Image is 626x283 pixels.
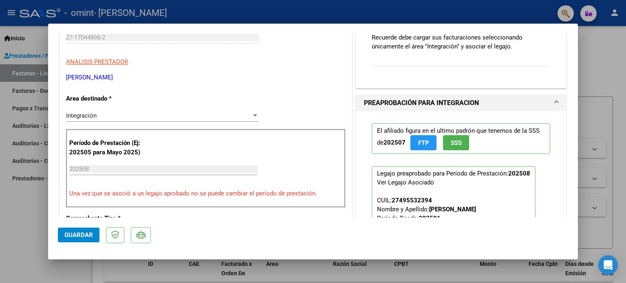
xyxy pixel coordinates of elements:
[377,197,483,249] span: CUIL: Nombre y Apellido: Período Desde: Período Hasta: Admite Dependencia:
[66,58,128,66] span: ANALISIS PRESTADOR
[410,135,436,150] button: FTP
[372,33,550,51] p: Recuerde debe cargar sus facturaciones seleccionando únicamente el área "Integración" y asociar e...
[69,138,151,157] p: Período de Prestación (Ej: 202505 para Mayo 2025)
[451,139,462,147] span: SSS
[429,206,476,213] strong: [PERSON_NAME]
[66,73,346,82] p: [PERSON_NAME]
[384,139,406,146] strong: 202507
[356,95,566,111] mat-expansion-panel-header: PREAPROBACIÓN PARA INTEGRACION
[66,214,150,223] p: Comprobante Tipo *
[58,228,99,242] button: Guardar
[377,178,434,187] div: Ver Legajo Asociado
[64,231,93,239] span: Guardar
[372,166,536,274] p: Legajo preaprobado para Período de Prestación:
[508,170,530,177] strong: 202508
[372,123,550,154] p: El afiliado figura en el ultimo padrón que tenemos de la SSS de
[443,135,469,150] button: SSS
[598,255,618,275] div: Open Intercom Messenger
[419,215,441,222] strong: 202501
[418,139,429,147] span: FTP
[392,196,432,205] div: 27495532394
[66,94,150,103] p: Area destinado *
[69,189,342,198] p: Una vez que se asoció a un legajo aprobado no se puede cambiar el período de prestación.
[66,112,97,119] span: Integración
[364,98,479,108] h1: PREAPROBACIÓN PARA INTEGRACION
